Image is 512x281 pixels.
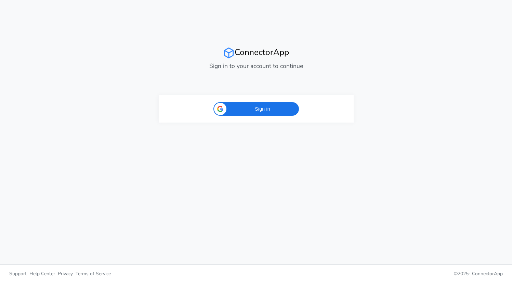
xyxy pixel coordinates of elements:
[472,270,503,277] span: ConnectorApp
[9,270,27,277] span: Support
[213,102,299,116] div: Sign in
[159,47,354,59] h2: ConnectorApp
[231,106,295,113] span: Sign in
[261,270,503,277] p: © 2025 -
[58,270,73,277] span: Privacy
[29,270,55,277] span: Help Center
[76,270,111,277] span: Terms of Service
[159,61,354,70] p: Sign in to your account to continue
